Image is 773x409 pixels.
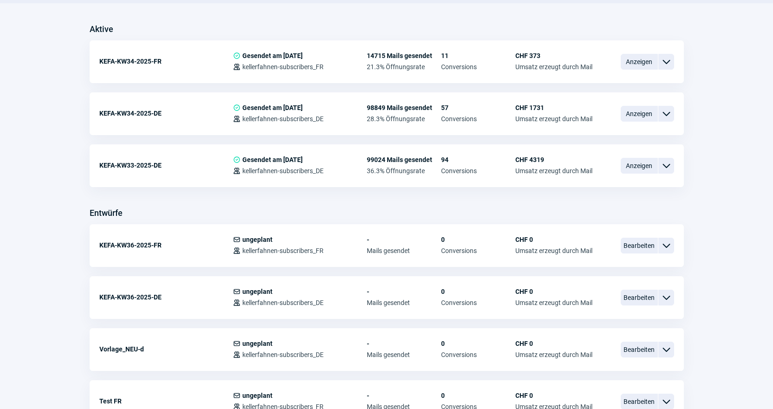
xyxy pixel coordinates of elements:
[242,247,324,254] span: kellerfahnen-subscribers_FR
[515,236,592,243] span: CHF 0
[367,167,441,175] span: 36.3% Öffnungsrate
[515,288,592,295] span: CHF 0
[242,115,324,123] span: kellerfahnen-subscribers_DE
[441,236,515,243] span: 0
[367,104,441,111] span: 98849 Mails gesendet
[99,52,233,71] div: KEFA-KW34-2025-FR
[367,236,441,243] span: -
[441,299,515,306] span: Conversions
[441,156,515,163] span: 94
[441,392,515,399] span: 0
[242,351,324,358] span: kellerfahnen-subscribers_DE
[90,22,113,37] h3: Aktive
[367,299,441,306] span: Mails gesendet
[515,63,592,71] span: Umsatz erzeugt durch Mail
[515,156,592,163] span: CHF 4319
[242,104,303,111] span: Gesendet am [DATE]
[441,167,515,175] span: Conversions
[621,290,658,305] span: Bearbeiten
[441,247,515,254] span: Conversions
[515,247,592,254] span: Umsatz erzeugt durch Mail
[621,158,658,174] span: Anzeigen
[367,392,441,399] span: -
[621,106,658,122] span: Anzeigen
[367,351,441,358] span: Mails gesendet
[441,340,515,347] span: 0
[515,392,592,399] span: CHF 0
[441,288,515,295] span: 0
[99,156,233,175] div: KEFA-KW33-2025-DE
[99,236,233,254] div: KEFA-KW36-2025-FR
[367,156,441,163] span: 99024 Mails gesendet
[441,115,515,123] span: Conversions
[515,351,592,358] span: Umsatz erzeugt durch Mail
[441,52,515,59] span: 11
[367,63,441,71] span: 21.3% Öffnungsrate
[515,299,592,306] span: Umsatz erzeugt durch Mail
[99,104,233,123] div: KEFA-KW34-2025-DE
[621,238,658,253] span: Bearbeiten
[515,52,592,59] span: CHF 373
[515,115,592,123] span: Umsatz erzeugt durch Mail
[515,340,592,347] span: CHF 0
[242,52,303,59] span: Gesendet am [DATE]
[621,342,658,357] span: Bearbeiten
[99,288,233,306] div: KEFA-KW36-2025-DE
[441,351,515,358] span: Conversions
[242,340,273,347] span: ungeplant
[367,247,441,254] span: Mails gesendet
[515,104,592,111] span: CHF 1731
[515,167,592,175] span: Umsatz erzeugt durch Mail
[367,52,441,59] span: 14715 Mails gesendet
[367,115,441,123] span: 28.3% Öffnungsrate
[367,340,441,347] span: -
[242,392,273,399] span: ungeplant
[242,288,273,295] span: ungeplant
[441,63,515,71] span: Conversions
[242,156,303,163] span: Gesendet am [DATE]
[242,236,273,243] span: ungeplant
[367,288,441,295] span: -
[242,167,324,175] span: kellerfahnen-subscribers_DE
[90,206,123,221] h3: Entwürfe
[242,63,324,71] span: kellerfahnen-subscribers_FR
[621,54,658,70] span: Anzeigen
[99,340,233,358] div: Vorlage_NEU-d
[242,299,324,306] span: kellerfahnen-subscribers_DE
[441,104,515,111] span: 57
